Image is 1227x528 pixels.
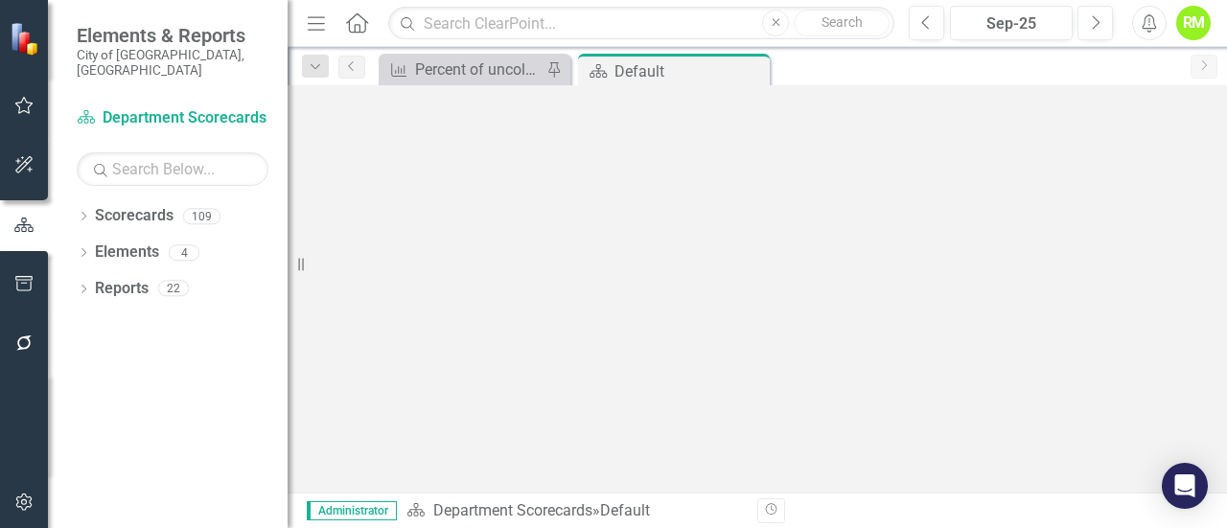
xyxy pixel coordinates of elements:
div: 109 [183,208,220,224]
span: Administrator [307,501,397,520]
div: Percent of uncollected utility bills [415,57,542,81]
input: Search ClearPoint... [388,7,894,40]
button: RM [1176,6,1211,40]
input: Search Below... [77,152,268,186]
a: Scorecards [95,205,174,227]
small: City of [GEOGRAPHIC_DATA], [GEOGRAPHIC_DATA] [77,47,268,79]
button: Sep-25 [950,6,1073,40]
div: Sep-25 [957,12,1066,35]
span: Search [822,14,863,30]
div: Default [614,59,765,83]
span: Elements & Reports [77,24,268,47]
div: 4 [169,244,199,261]
a: Reports [95,278,149,300]
div: Open Intercom Messenger [1162,463,1208,509]
div: Default [600,501,650,519]
img: ClearPoint Strategy [9,20,45,57]
a: Department Scorecards [77,107,268,129]
button: Search [794,10,890,36]
a: Elements [95,241,159,264]
a: Percent of uncollected utility bills [383,57,542,81]
a: Department Scorecards [433,501,592,519]
div: » [406,500,743,522]
div: 22 [158,281,189,297]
